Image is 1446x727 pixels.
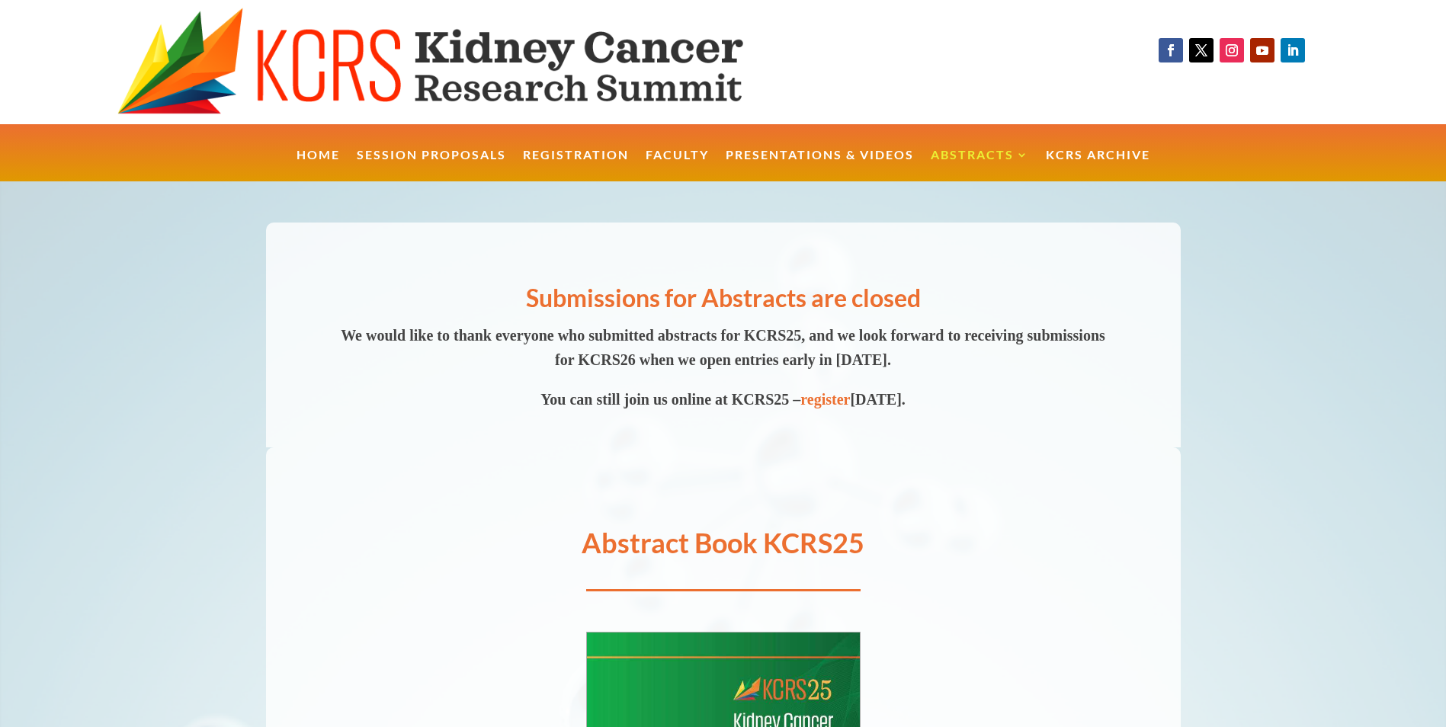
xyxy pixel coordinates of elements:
[341,327,1105,368] span: We would like to thank everyone who submitted abstracts for KCRS25, and we look forward to receiv...
[1220,38,1244,62] a: Follow on Instagram
[117,8,820,117] img: KCRS generic logo wide
[800,391,850,408] a: register
[266,529,1181,564] h1: Abstract Book KCRS25
[1189,38,1214,62] a: Follow on X
[646,149,709,182] a: Faculty
[357,149,506,182] a: Session Proposals
[297,149,340,182] a: Home
[1281,38,1305,62] a: Follow on LinkedIn
[335,281,1112,323] h2: Submissions for Abstracts are closed
[523,149,629,182] a: Registration
[1250,38,1274,62] a: Follow on Youtube
[726,149,914,182] a: Presentations & Videos
[1046,149,1150,182] a: KCRS Archive
[540,391,906,408] span: You can still join us online at KCRS25 – [DATE].
[931,149,1029,182] a: Abstracts
[1159,38,1183,62] a: Follow on Facebook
